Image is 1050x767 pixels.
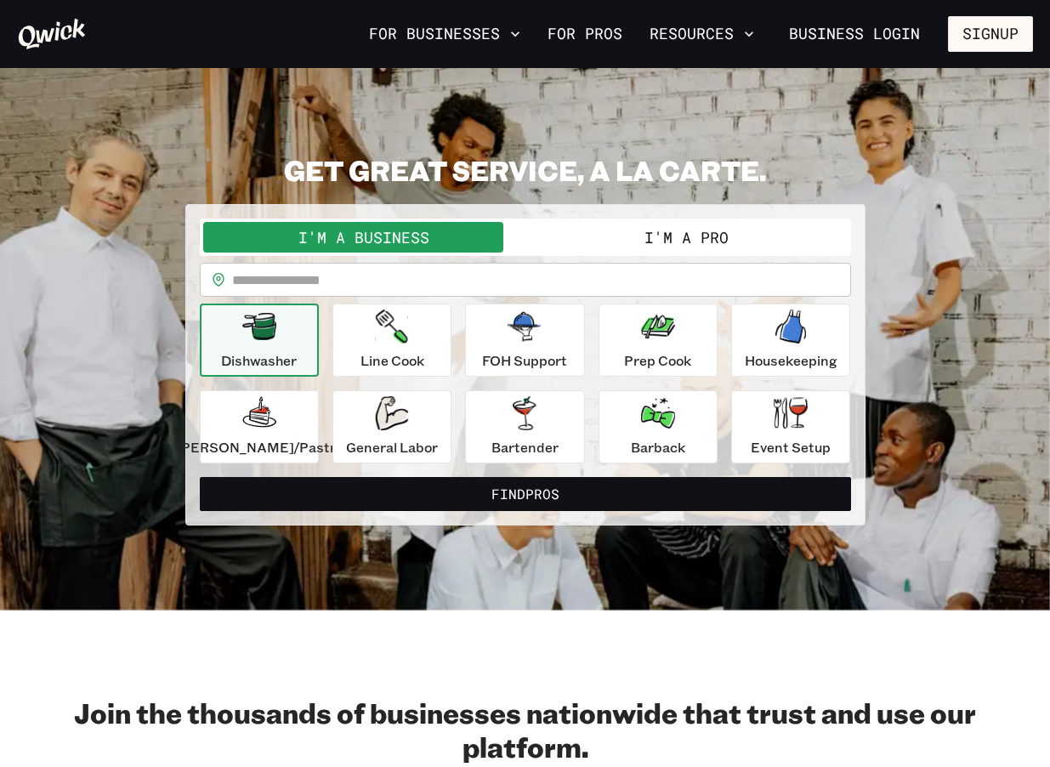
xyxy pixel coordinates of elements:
[332,390,451,463] button: General Labor
[751,437,831,457] p: Event Setup
[465,390,584,463] button: Bartender
[731,304,850,377] button: Housekeeping
[200,477,851,511] button: FindPros
[525,222,848,253] button: I'm a Pro
[541,20,629,48] a: For Pros
[631,437,685,457] p: Barback
[745,350,837,371] p: Housekeeping
[465,304,584,377] button: FOH Support
[599,304,718,377] button: Prep Cook
[346,437,438,457] p: General Labor
[221,350,297,371] p: Dishwasher
[203,222,525,253] button: I'm a Business
[362,20,527,48] button: For Businesses
[332,304,451,377] button: Line Cook
[200,304,319,377] button: Dishwasher
[599,390,718,463] button: Barback
[731,390,850,463] button: Event Setup
[948,16,1033,52] button: Signup
[185,153,866,187] h2: GET GREAT SERVICE, A LA CARTE.
[482,350,567,371] p: FOH Support
[775,16,934,52] a: Business Login
[491,437,559,457] p: Bartender
[624,350,691,371] p: Prep Cook
[200,390,319,463] button: [PERSON_NAME]/Pastry
[176,437,343,457] p: [PERSON_NAME]/Pastry
[17,696,1033,764] h2: Join the thousands of businesses nationwide that trust and use our platform.
[643,20,761,48] button: Resources
[360,350,424,371] p: Line Cook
